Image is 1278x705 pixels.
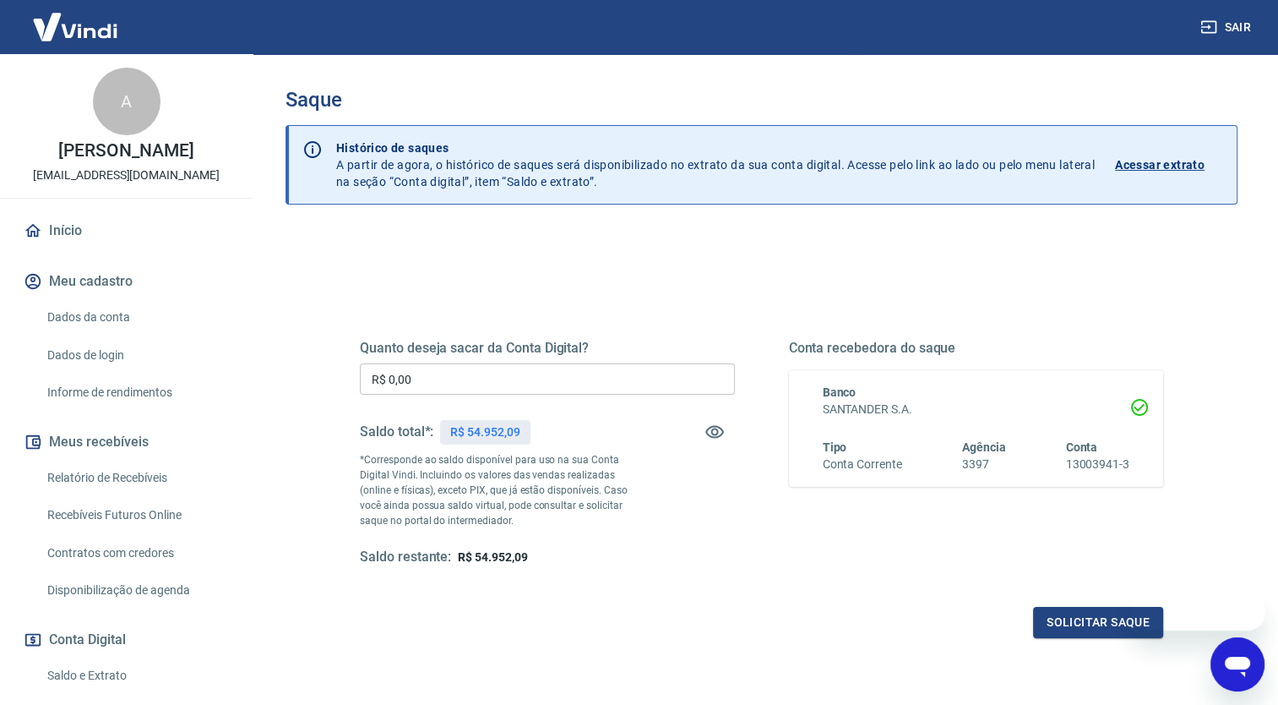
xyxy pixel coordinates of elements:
[20,424,232,461] button: Meus recebíveis
[286,88,1237,112] h3: Saque
[58,142,193,160] p: [PERSON_NAME]
[41,300,232,335] a: Dados da conta
[458,550,527,564] span: R$ 54.952,09
[823,440,847,454] span: Tipo
[823,385,857,399] span: Banco
[336,139,1095,190] p: A partir de agora, o histórico de saques será disponibilizado no extrato da sua conta digital. Ac...
[1065,440,1097,454] span: Conta
[789,340,1164,357] h5: Conta recebedora do saque
[360,424,433,440] h5: Saldo total*:
[1115,156,1205,173] p: Acessar extrato
[823,401,1130,418] h6: SANTANDER S.A.
[360,340,735,357] h5: Quanto deseja sacar da Conta Digital?
[93,68,160,135] div: A
[1130,593,1264,631] iframe: Mensagem da empresa
[360,549,451,566] h5: Saldo restante:
[1115,139,1223,190] a: Acessar extrato
[41,375,232,410] a: Informe de rendimentos
[450,424,519,441] p: R$ 54.952,09
[1210,637,1264,691] iframe: Botão para abrir a janela de mensagens
[1197,12,1258,43] button: Sair
[823,456,902,473] h6: Conta Corrente
[33,167,220,184] p: [EMAIL_ADDRESS][DOMAIN_NAME]
[20,263,232,300] button: Meu cadastro
[41,461,232,495] a: Relatório de Recebíveis
[1065,456,1129,473] h6: 13003941-3
[20,212,232,249] a: Início
[336,139,1095,156] p: Histórico de saques
[41,338,232,373] a: Dados de login
[41,573,232,608] a: Disponibilização de agenda
[1033,607,1163,638] button: Solicitar saque
[41,659,232,693] a: Saldo e Extrato
[41,536,232,571] a: Contratos com credores
[360,452,641,528] p: *Corresponde ao saldo disponível para uso na sua Conta Digital Vindi. Incluindo os valores das ve...
[962,456,1006,473] h6: 3397
[20,1,130,52] img: Vindi
[962,440,1006,454] span: Agência
[20,621,232,659] button: Conta Digital
[41,498,232,533] a: Recebíveis Futuros Online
